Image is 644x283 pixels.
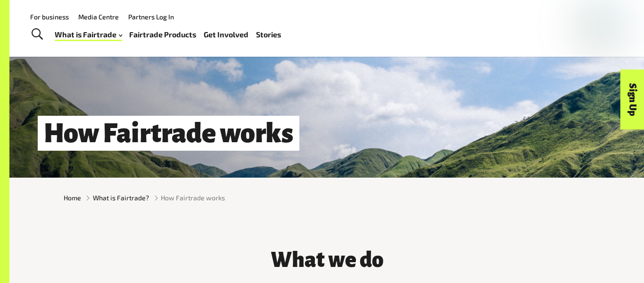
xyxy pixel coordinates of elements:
[198,249,455,272] h3: What we do
[30,13,69,21] a: For business
[38,116,299,151] h1: How Fairtrade works
[128,13,174,21] a: Partners Log In
[129,28,196,42] a: Fairtrade Products
[25,23,49,46] a: Toggle Search
[78,13,119,21] a: Media Centre
[64,193,81,203] a: Home
[204,28,248,42] a: Get Involved
[93,193,149,203] a: What is Fairtrade?
[55,28,122,42] a: What is Fairtrade
[161,193,225,203] span: How Fairtrade works
[256,28,281,42] a: Stories
[581,9,618,48] img: Fairtrade Australia New Zealand logo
